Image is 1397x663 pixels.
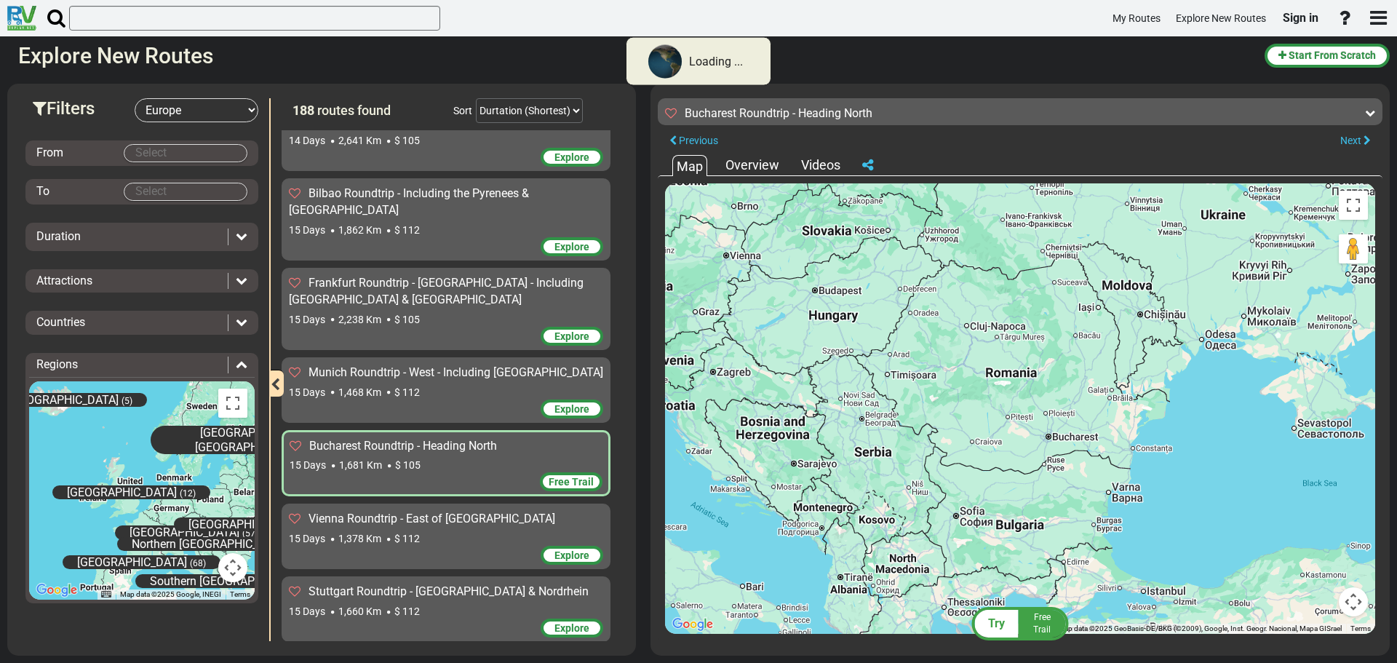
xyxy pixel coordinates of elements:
[289,135,325,146] span: 14 Days
[289,224,325,236] span: 15 Days
[797,156,844,175] div: Videos
[988,616,1005,630] span: Try
[1106,4,1167,33] a: My Routes
[685,106,872,120] sapn: Bucharest Roundtrip - Heading North
[77,555,187,569] span: [GEOGRAPHIC_DATA]
[541,148,603,167] div: Explore
[1265,44,1390,68] button: Start From Scratch
[395,459,421,471] span: $ 105
[554,330,589,342] span: Explore
[230,590,250,598] a: Terms (opens in new tab)
[1329,131,1382,151] button: Next
[394,606,420,617] span: $ 112
[1339,191,1368,220] button: Toggle fullscreen view
[338,533,381,544] span: 1,378 Km
[29,273,255,290] div: Attractions
[394,314,420,325] span: $ 105
[289,314,325,325] span: 15 Days
[122,396,132,406] span: (5)
[282,90,610,172] div: Stockholm roundtrip - Scenic [GEOGRAPHIC_DATA]: Coastline and Countryside 14 Days 2,641 Km $ 105 ...
[1058,624,1342,632] span: Map data ©2025 GeoBasis-DE/BKG (©2009), Google, Inst. Geogr. Nacional, Mapa GISrael
[554,241,589,253] span: Explore
[290,459,326,471] span: 15 Days
[338,386,381,398] span: 1,468 Km
[180,488,196,499] span: (12)
[101,589,111,600] button: Keyboard shortcuts
[540,472,602,491] div: Free Trail
[1276,3,1325,33] a: Sign in
[120,590,221,598] span: Map data ©2025 Google, INEGI
[541,237,603,256] div: Explore
[554,549,589,561] span: Explore
[150,574,309,588] span: Southern [GEOGRAPHIC_DATA]
[1339,234,1368,263] button: Drag Pegman onto the map to open Street View
[338,314,381,325] span: 2,238 Km
[33,99,135,118] h3: Filters
[292,103,314,118] span: 188
[541,546,603,565] div: Explore
[9,393,119,407] span: [GEOGRAPHIC_DATA]
[689,54,743,71] div: Loading ...
[190,558,206,568] span: (68)
[218,553,247,582] button: Map camera controls
[282,576,610,642] div: Stuttgart Roundtrip - [GEOGRAPHIC_DATA] & Nordrhein 15 Days 1,660 Km $ 112 Explore
[289,606,325,617] span: 15 Days
[309,365,603,379] span: Munich Roundtrip - West - Including [GEOGRAPHIC_DATA]
[289,276,584,306] span: Frankfurt Roundtrip - [GEOGRAPHIC_DATA] - Including [GEOGRAPHIC_DATA] & [GEOGRAPHIC_DATA]
[1283,11,1318,25] span: Sign in
[309,584,589,598] span: Stuttgart Roundtrip - [GEOGRAPHIC_DATA] & Nordrhein
[36,274,92,287] span: Attractions
[554,403,589,415] span: Explore
[124,145,247,162] input: Select
[669,615,717,634] img: Google
[1176,12,1266,24] span: Explore New Routes
[1169,4,1273,33] a: Explore New Routes
[1033,612,1051,635] span: Free Trail
[1339,587,1368,616] button: Map camera controls
[394,386,420,398] span: $ 112
[722,156,783,175] div: Overview
[36,146,63,159] span: From
[36,229,81,243] span: Duration
[282,268,610,350] div: Frankfurt Roundtrip - [GEOGRAPHIC_DATA] - Including [GEOGRAPHIC_DATA] & [GEOGRAPHIC_DATA] 15 Days...
[1113,12,1161,24] span: My Routes
[289,186,529,217] span: Bilbao Roundtrip - Including the Pyrenees & [GEOGRAPHIC_DATA]
[282,504,610,569] div: Vienna Roundtrip - East of [GEOGRAPHIC_DATA] 15 Days 1,378 Km $ 112 Explore
[188,517,298,531] span: [GEOGRAPHIC_DATA]
[309,512,555,525] span: Vienna Roundtrip - East of [GEOGRAPHIC_DATA]
[338,135,381,146] span: 2,641 Km
[338,224,381,236] span: 1,862 Km
[453,103,472,118] div: Sort
[7,6,36,31] img: RvPlanetLogo.png
[541,327,603,346] div: Explore
[968,606,1073,641] button: Try FreeTrail
[29,229,255,245] div: Duration
[309,439,497,453] span: Bucharest Roundtrip - Heading North
[317,103,391,118] span: routes found
[658,131,730,151] button: Previous
[282,178,610,261] div: Bilbao Roundtrip - Including the Pyrenees & [GEOGRAPHIC_DATA] 15 Days 1,862 Km $ 112 Explore
[29,314,255,331] div: Countries
[33,581,81,600] img: Google
[541,619,603,638] div: Explore
[124,183,247,200] input: Select
[549,476,594,488] span: Free Trail
[541,400,603,418] div: Explore
[36,357,78,371] span: Regions
[289,533,325,544] span: 15 Days
[679,135,718,146] span: Previous
[554,622,589,634] span: Explore
[339,459,382,471] span: 1,681 Km
[672,155,707,176] div: Map
[18,44,1254,68] h2: Explore New Routes
[36,184,49,198] span: To
[1350,624,1371,632] a: Terms (opens in new tab)
[282,430,610,497] div: Bucharest Roundtrip - Heading North 15 Days 1,681 Km $ 105 Free Trail
[130,526,239,540] span: [GEOGRAPHIC_DATA]
[1289,49,1376,61] span: Start From Scratch
[29,357,255,373] div: Regions
[67,485,177,499] span: [GEOGRAPHIC_DATA]
[33,581,81,600] a: Open this area in Google Maps (opens a new window)
[195,426,319,454] span: [GEOGRAPHIC_DATA] / [GEOGRAPHIC_DATA]
[282,357,610,423] div: Munich Roundtrip - West - Including [GEOGRAPHIC_DATA] 15 Days 1,468 Km $ 112 Explore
